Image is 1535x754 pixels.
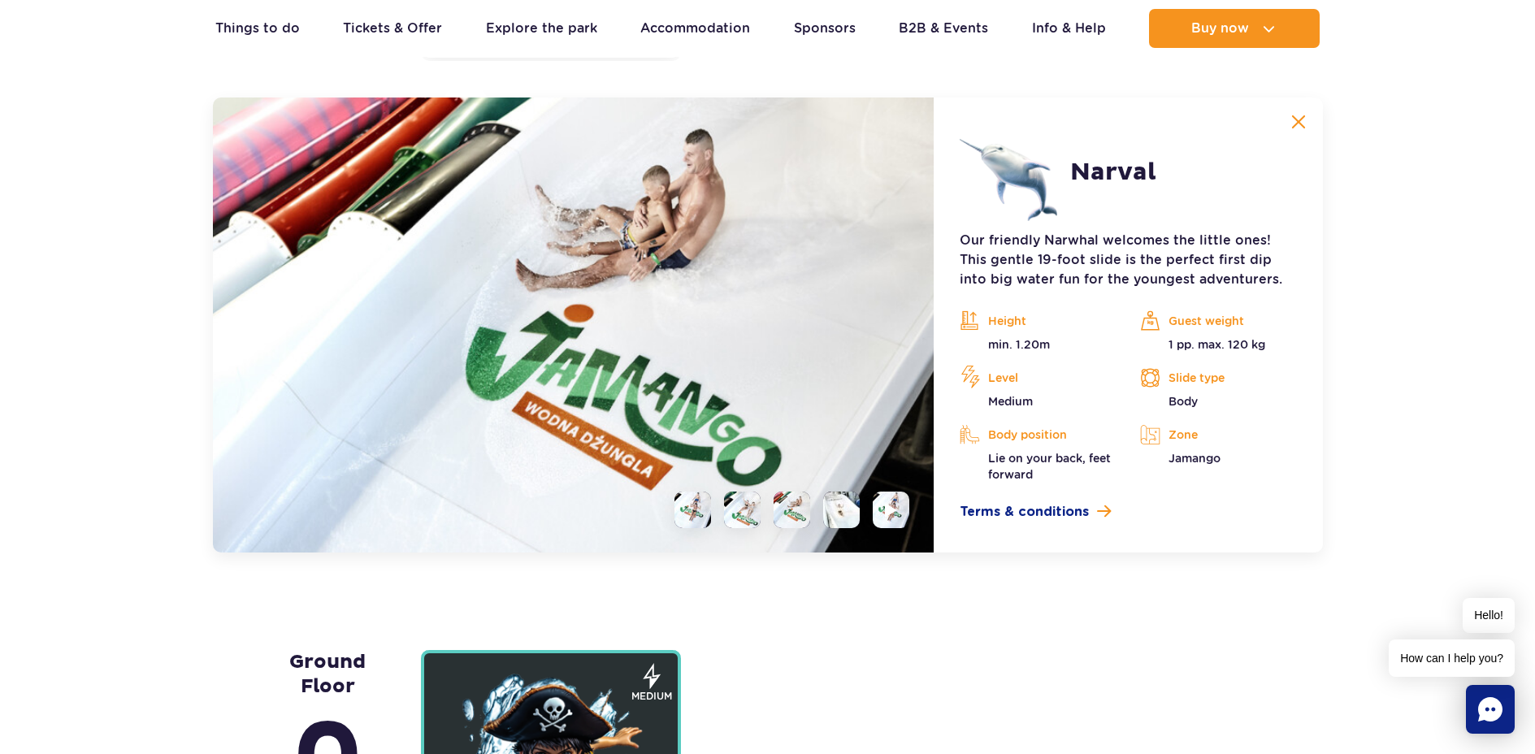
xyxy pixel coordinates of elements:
[631,689,672,704] span: medium
[1070,158,1156,187] h2: Narval
[1140,309,1296,333] p: Guest weight
[899,9,988,48] a: B2B & Events
[1389,639,1515,677] span: How can I help you?
[1191,21,1249,36] span: Buy now
[960,366,1116,390] p: Level
[215,9,300,48] a: Things to do
[960,502,1089,522] span: Terms & conditions
[1140,393,1296,409] p: Body
[960,393,1116,409] p: Medium
[640,9,750,48] a: Accommodation
[960,502,1296,522] a: Terms & conditions
[1140,366,1296,390] p: Slide type
[1140,336,1296,353] p: 1 pp. max. 120 kg
[1466,685,1515,734] div: Chat
[794,9,856,48] a: Sponsors
[1032,9,1106,48] a: Info & Help
[343,9,442,48] a: Tickets & Offer
[1463,598,1515,633] span: Hello!
[960,231,1296,289] p: Our friendly Narwhal welcomes the little ones! This gentle 19-foot slide is the perfect first dip...
[1149,9,1320,48] button: Buy now
[1140,450,1296,466] p: Jamango
[960,336,1116,353] p: min. 1.20m
[1140,422,1296,447] p: Zone
[960,123,1057,221] img: 683e9ee72ae01980619394.png
[486,9,597,48] a: Explore the park
[960,422,1116,447] p: Body position
[960,450,1116,483] p: Lie on your back, feet forward
[960,309,1116,333] p: Height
